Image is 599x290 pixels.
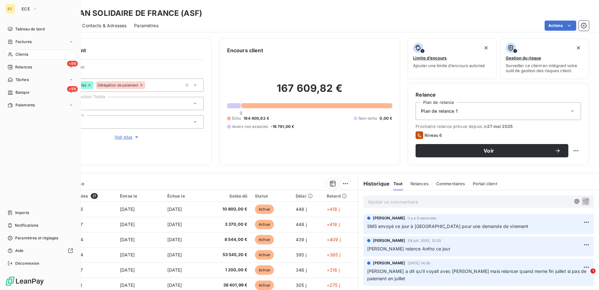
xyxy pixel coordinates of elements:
span: Tableau de bord [15,26,45,32]
span: [DATE] [120,252,135,257]
span: il y a 0 secondes [408,216,436,220]
span: +365 j [327,252,340,257]
span: [DATE] [167,206,182,212]
span: échue [255,205,274,214]
span: Gestion du risque [506,55,541,60]
h6: Historique [358,180,390,187]
button: Voir [416,144,568,157]
span: [DATE] [120,237,135,242]
span: Ajouter une limite d’encours autorisé [413,63,485,68]
h2: 167 609,82 € [227,82,392,101]
span: 21 [91,193,98,199]
h6: Informations client [38,47,204,54]
span: [DATE] [167,237,182,242]
span: [PERSON_NAME] [373,215,405,221]
span: +99 [67,86,78,92]
span: Relances [15,64,32,70]
span: 38 401,99 € [214,282,247,288]
span: 0 [240,110,242,116]
span: [PERSON_NAME] [373,260,405,266]
span: 8 544,00 € [214,236,247,243]
span: Surveiller ce client en intégrant votre outil de gestion des risques client. [506,63,584,73]
span: +316 j [327,267,340,273]
span: SMS envoyé ce jour à [GEOGRAPHIC_DATA] pour une demande de virement [367,224,528,229]
span: 10 800,00 € [214,206,247,212]
span: Paramètres [134,22,158,29]
span: [DATE] [167,282,182,288]
span: 448 j [296,206,307,212]
span: Banque [15,90,29,95]
span: Tout [393,181,403,186]
span: [PERSON_NAME] [373,238,405,243]
a: Aide [5,246,76,256]
h3: ARTISAN SOLIDAIRE DE FRANCE (ASF) [56,8,202,19]
span: Délégation de paiement [98,83,138,87]
span: +275 j [327,282,340,288]
span: [DATE] [167,252,182,257]
span: échue [255,235,274,244]
span: Notifications [15,223,38,228]
div: Statut [255,193,288,199]
span: [DATE] 14:36 [408,261,430,265]
div: Échue le [167,193,206,199]
span: 395 j [296,252,306,257]
span: Imports [15,210,29,216]
span: 27 mai 2025 [487,124,513,129]
span: échue [255,220,274,229]
span: Voir [423,148,554,153]
div: Délai [296,193,319,199]
span: 1 200,00 € [214,267,247,273]
span: Échu [232,116,241,121]
span: 3 370,00 € [214,221,247,228]
img: Logo LeanPay [5,276,44,286]
div: Émise le [120,193,160,199]
span: [DATE] [120,267,135,273]
iframe: Intercom live chat [577,268,593,284]
span: 439 j [296,237,307,242]
span: Prochaine relance prévue depuis le [416,124,581,129]
span: Voir plus [114,134,140,140]
span: 184 400,82 € [244,116,269,121]
span: Factures [15,39,32,45]
span: Niveau 6 [424,133,442,138]
span: +418 j [327,222,340,227]
span: +418 j [327,206,340,212]
span: ECE [22,6,30,11]
div: EC [5,4,15,14]
button: Actions [545,21,576,31]
span: 305 j [296,282,306,288]
span: Limite d’encours [413,55,447,60]
span: 53 545,20 € [214,252,247,258]
input: Ajouter une valeur [145,82,150,88]
span: 1 [590,268,596,274]
span: 346 j [296,267,307,273]
button: Limite d’encoursAjouter une limite d’encours autorisé [408,39,496,79]
span: 448 j [296,222,307,227]
span: Contacts & Adresses [82,22,127,29]
span: [PERSON_NAME] a dit qu'il voyait avec [PERSON_NAME] mais relancer quand meme fin juillet si pas d... [367,268,588,281]
span: Plan de relance 1 [421,108,458,114]
span: [DATE] [167,267,182,273]
span: Avoirs non associés [232,124,268,129]
span: Relances [411,181,429,186]
span: [DATE] [167,222,182,227]
span: Déconnexion [15,261,40,266]
span: [DATE] [120,282,135,288]
span: [DATE] [120,206,135,212]
span: [DATE] [120,222,135,227]
button: Gestion du risqueSurveiller ce client en intégrant votre outil de gestion des risques client. [500,39,589,79]
span: Paiements [15,102,35,108]
span: 28 juil. 2025, 12:33 [408,239,441,243]
span: [PERSON_NAME] relance Antho ce jour [367,246,450,251]
span: Tâches [15,77,29,83]
span: Clients [15,52,28,57]
div: Retard [327,193,354,199]
span: +99 [67,61,78,66]
button: Voir plus [51,134,204,141]
span: +409 j [327,237,341,242]
span: Propriétés Client [51,65,204,73]
span: Paramètres et réglages [15,235,58,241]
span: Portail client [473,181,497,186]
h6: Relance [416,91,581,98]
span: Non-échu [359,116,377,121]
